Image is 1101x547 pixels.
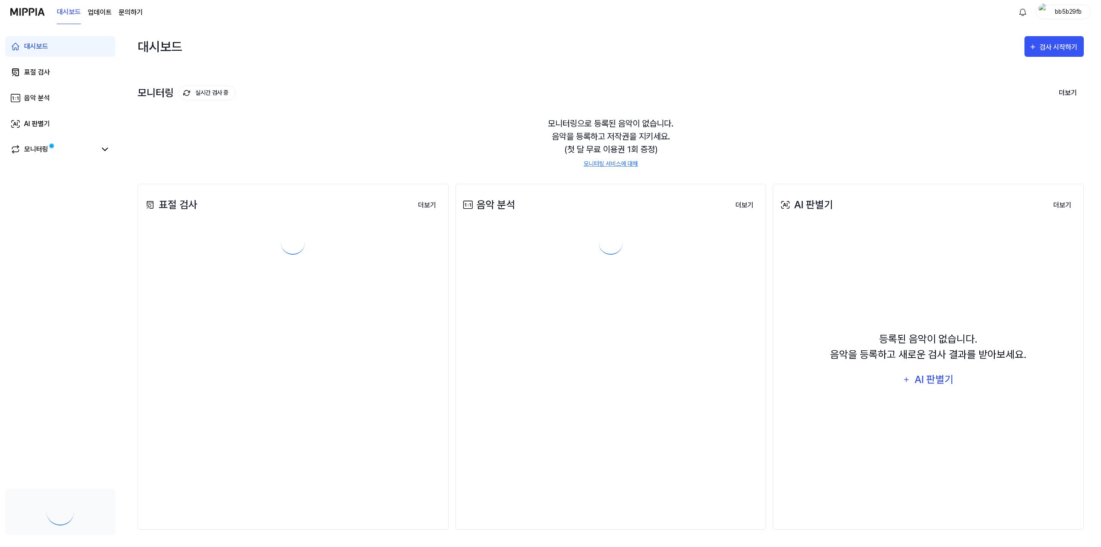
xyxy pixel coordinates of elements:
[913,371,954,388] div: AI 판별기
[778,197,833,213] div: AI 판별기
[10,144,96,155] a: 모니터링
[183,90,190,96] img: monitoring Icon
[143,197,197,213] div: 표절 검사
[1036,5,1091,19] button: profilebb5b29fb
[729,197,760,214] button: 더보기
[411,197,443,214] button: 더보기
[119,7,143,18] a: 문의하기
[5,88,115,108] a: 음악 분석
[24,67,50,77] div: 표절 검사
[24,119,50,129] div: AI 판별기
[1046,196,1078,214] a: 더보기
[461,197,515,213] div: 음악 분석
[24,93,50,103] div: 음악 분석
[1024,36,1084,57] button: 검사 시작하기
[1039,42,1079,53] div: 검사 시작하기
[178,86,236,100] button: 실시간 검사 중
[1052,7,1085,16] div: bb5b29fb
[5,62,115,83] a: 표절 검사
[411,196,443,214] a: 더보기
[1018,7,1028,17] img: 알림
[138,33,182,60] div: 대시보드
[1052,84,1084,102] button: 더보기
[5,114,115,134] a: AI 판별기
[138,107,1084,179] div: 모니터링으로 등록된 음악이 없습니다. 음악을 등록하고 저작권을 지키세요. (첫 달 무료 이용권 1회 증정)
[24,144,48,155] div: 모니터링
[1039,3,1049,21] img: profile
[138,86,236,100] div: 모니터링
[830,331,1027,362] div: 등록된 음악이 없습니다. 음악을 등록하고 새로운 검사 결과를 받아보세요.
[1046,197,1078,214] button: 더보기
[897,369,960,390] button: AI 판별기
[5,36,115,57] a: 대시보드
[584,159,638,168] a: 모니터링 서비스에 대해
[24,41,48,52] div: 대시보드
[57,0,81,24] a: 대시보드
[88,7,112,18] a: 업데이트
[729,196,760,214] a: 더보기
